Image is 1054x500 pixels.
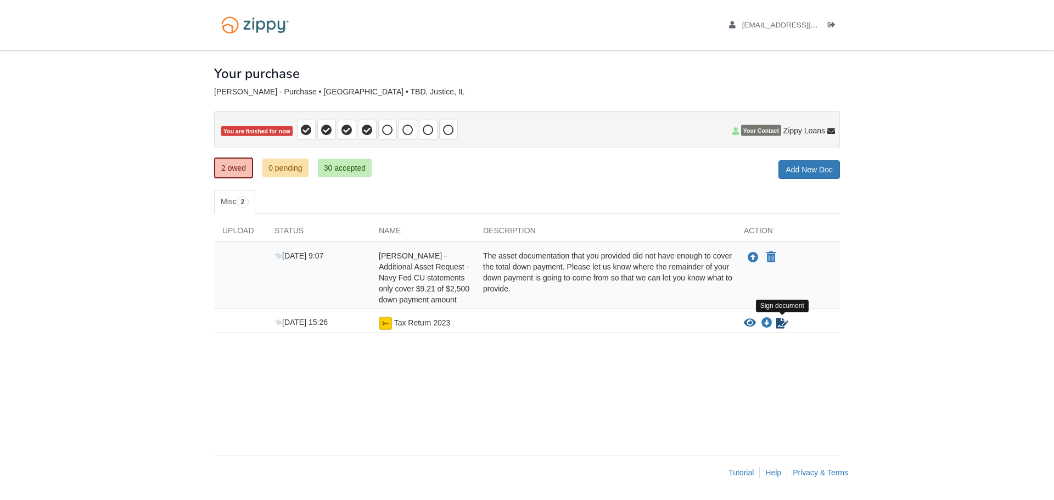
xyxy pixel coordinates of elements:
[747,250,760,265] button: Upload Briana Oden - Additional Asset Request - Navy Fed CU statements only cover $9.21 of $2,500...
[728,468,754,477] a: Tutorial
[379,251,469,304] span: [PERSON_NAME] - Additional Asset Request - Navy Fed CU statements only cover $9.21 of $2,500 down...
[783,125,825,136] span: Zippy Loans
[741,125,781,136] span: Your Contact
[744,318,756,329] button: View Tax Return 2023
[742,21,868,29] span: brianaoden@icloud.com
[214,158,253,178] a: 2 owed
[736,225,840,241] div: Action
[793,468,848,477] a: Privacy & Terms
[214,87,840,97] div: [PERSON_NAME] - Purchase • [GEOGRAPHIC_DATA] • TBD, Justice, IL
[765,251,777,264] button: Declare Briana Oden - Additional Asset Request - Navy Fed CU statements only cover $9.21 of $2,50...
[266,225,371,241] div: Status
[775,317,789,330] a: Sign Form
[274,251,323,260] span: [DATE] 9:07
[214,11,296,39] img: Logo
[221,126,293,137] span: You are finished for now
[475,225,736,241] div: Description
[371,225,475,241] div: Name
[394,318,451,327] span: Tax Return 2023
[475,250,736,305] div: The asset documentation that you provided did not have enough to cover the total down payment. Pl...
[318,159,372,177] a: 30 accepted
[828,21,840,32] a: Log out
[379,317,392,330] img: Ready for you to esign
[214,190,255,214] a: Misc
[761,319,772,328] a: Download Tax Return 2023
[274,318,328,327] span: [DATE] 15:26
[214,66,300,81] h1: Your purchase
[729,21,868,32] a: edit profile
[214,225,266,241] div: Upload
[262,159,309,177] a: 0 pending
[756,300,809,312] div: Sign document
[237,196,249,207] span: 2
[778,160,840,179] a: Add New Doc
[765,468,781,477] a: Help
